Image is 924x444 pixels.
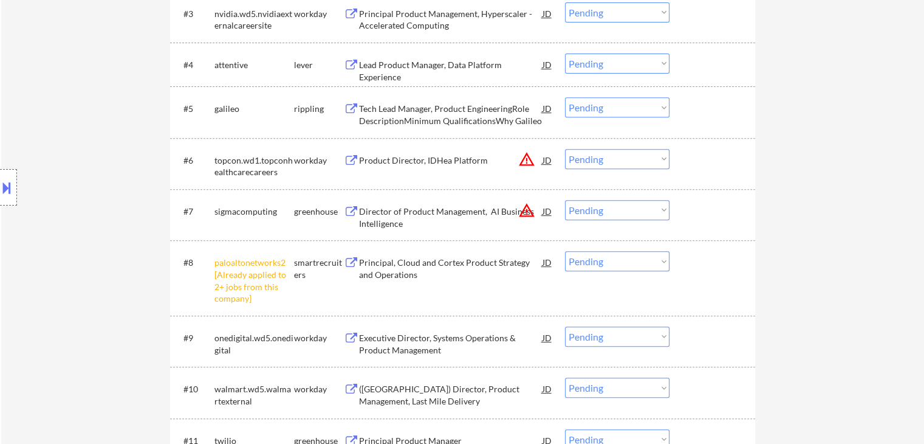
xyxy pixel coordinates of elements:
[183,332,205,344] div: #9
[294,103,344,115] div: rippling
[359,332,542,356] div: Executive Director, Systems Operations & Product Management
[518,151,535,168] button: warning_amber
[541,2,553,24] div: JD
[214,154,294,178] div: topcon.wd1.topconhealthcarecareers
[294,206,344,218] div: greenhouse
[541,327,553,349] div: JD
[214,103,294,115] div: galileo
[359,257,542,280] div: Principal, Cloud and Cortex Product Strategy and Operations
[214,8,294,32] div: nvidia.wd5.nvidiaexternalcareersite
[214,206,294,218] div: sigmacomputing
[541,97,553,119] div: JD
[541,378,553,400] div: JD
[214,257,294,304] div: paloaltonetworks2 [Already applied to 2+ jobs from this company]
[294,8,344,20] div: workday
[294,257,344,280] div: smartrecruiters
[359,383,542,407] div: ([GEOGRAPHIC_DATA]) Director, Product Management, Last Mile Delivery
[214,59,294,71] div: attentive
[359,103,542,127] div: Tech Lead Manager, Product EngineeringRole DescriptionMinimum QualificationsWhy Galileo
[518,202,535,219] button: warning_amber
[183,383,205,395] div: #10
[294,154,344,167] div: workday
[541,251,553,273] div: JD
[183,59,205,71] div: #4
[541,54,553,75] div: JD
[214,332,294,356] div: onedigital.wd5.onedigital
[359,59,542,83] div: Lead Product Manager, Data Platform Experience
[541,200,553,222] div: JD
[294,332,344,344] div: workday
[541,149,553,171] div: JD
[183,8,205,20] div: #3
[359,154,542,167] div: Product Director, IDHea Platform
[294,383,344,395] div: workday
[359,8,542,32] div: Principal Product Management, Hyperscaler - Accelerated Computing
[359,206,542,229] div: Director of Product Management, AI Business Intelligence
[214,383,294,407] div: walmart.wd5.walmartexternal
[294,59,344,71] div: lever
